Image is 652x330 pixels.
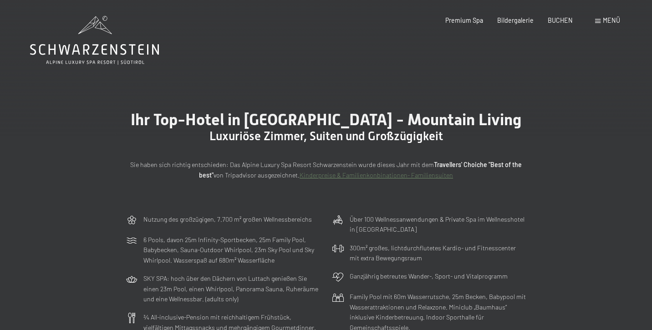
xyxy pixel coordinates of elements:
span: Luxuriöse Zimmer, Suiten und Großzügigkeit [209,129,443,143]
span: Ihr Top-Hotel in [GEOGRAPHIC_DATA] - Mountain Living [131,110,521,129]
span: Menü [603,16,620,24]
p: Ganzjährig betreutes Wander-, Sport- und Vitalprogramm [350,271,508,282]
p: Über 100 Wellnessanwendungen & Private Spa im Wellnesshotel in [GEOGRAPHIC_DATA] [350,214,526,235]
a: Bildergalerie [497,16,534,24]
strong: Travellers' Choiche "Best of the best" [199,161,522,179]
p: 6 Pools, davon 25m Infinity-Sportbecken, 25m Family Pool, Babybecken, Sauna-Outdoor Whirlpool, 23... [143,235,320,266]
a: Kinderpreise & Familienkonbinationen- Familiensuiten [300,171,453,179]
p: 300m² großes, lichtdurchflutetes Kardio- und Fitnesscenter mit extra Bewegungsraum [350,243,526,264]
a: Premium Spa [445,16,483,24]
p: Sie haben sich richtig entschieden: Das Alpine Luxury Spa Resort Schwarzenstein wurde dieses Jahr... [126,160,526,180]
p: SKY SPA: hoch über den Dächern von Luttach genießen Sie einen 23m Pool, einen Whirlpool, Panorama... [143,274,320,305]
p: Nutzung des großzügigen, 7.700 m² großen Wellnessbereichs [143,214,312,225]
a: BUCHEN [548,16,573,24]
